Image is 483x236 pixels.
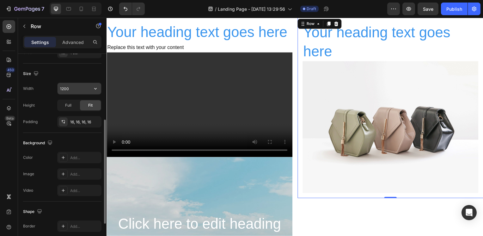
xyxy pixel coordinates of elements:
div: Video [23,188,33,193]
div: Publish [446,6,462,12]
span: Full [65,102,71,108]
p: Row [31,22,84,30]
input: Auto [58,83,101,94]
span: Landing Page - [DATE] 13:29:56 [218,6,285,12]
div: Add... [70,224,100,229]
div: Add... [70,155,100,161]
span: Fit [88,102,93,108]
img: image_demo.jpg [197,44,374,177]
div: Add... [70,171,100,177]
div: Shape [23,208,43,216]
p: 7 [41,5,44,13]
div: 16, 16, 16, 16 [70,119,100,125]
span: Save [423,6,433,12]
div: Row [200,3,211,9]
span: / [215,6,217,12]
div: Size [23,70,40,78]
div: 450 [6,67,15,72]
div: Beta [5,116,15,121]
div: Add... [70,188,100,194]
div: Border [23,223,35,229]
div: Undo/Redo [119,3,145,15]
div: Color [23,155,33,160]
div: Padding [23,119,38,125]
p: Settings [31,39,49,46]
div: Open Intercom Messenger [462,205,477,220]
iframe: Design area [107,18,483,236]
div: Width [23,86,34,91]
p: Advanced [62,39,84,46]
div: Image [23,171,34,177]
button: Save [418,3,438,15]
div: Background [23,139,54,147]
span: Draft [307,6,316,12]
button: 7 [3,3,47,15]
button: Publish [441,3,468,15]
div: Height [23,102,35,108]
